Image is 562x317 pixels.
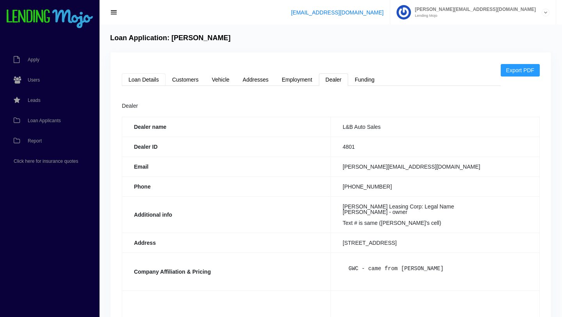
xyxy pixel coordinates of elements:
[28,57,39,62] span: Apply
[291,9,384,16] a: [EMAIL_ADDRESS][DOMAIN_NAME]
[205,73,236,86] a: Vehicle
[331,117,540,137] td: L&B Auto Sales
[122,157,331,176] th: Email
[348,73,381,86] a: Funding
[6,9,94,29] img: logo-small.png
[331,233,540,253] td: [STREET_ADDRESS]
[122,137,331,157] th: Dealer ID
[331,137,540,157] td: 4801
[331,196,540,233] td: [PERSON_NAME] Leasing Corp: Legal Name [PERSON_NAME] - owner Text # is same ([PERSON_NAME]'s cell)
[411,14,536,18] small: Lending Mojo
[122,196,331,233] th: Additional info
[122,253,331,290] th: Company Affiliation & Pricing
[122,233,331,253] th: Address
[331,157,540,176] td: [PERSON_NAME][EMAIL_ADDRESS][DOMAIN_NAME]
[501,64,540,77] a: Export PDF
[319,73,348,86] a: Dealer
[28,139,42,143] span: Report
[122,117,331,137] th: Dealer name
[331,176,540,196] td: [PHONE_NUMBER]
[122,73,165,86] a: Loan Details
[28,98,41,103] span: Leads
[397,5,411,20] img: Profile image
[343,260,528,277] pre: GWC - came from [PERSON_NAME]
[122,176,331,196] th: Phone
[28,78,40,82] span: Users
[411,7,536,12] span: [PERSON_NAME][EMAIL_ADDRESS][DOMAIN_NAME]
[122,102,540,111] div: Dealer
[28,118,61,123] span: Loan Applicants
[275,73,319,86] a: Employment
[110,34,231,43] h4: Loan Application: [PERSON_NAME]
[165,73,205,86] a: Customers
[236,73,275,86] a: Addresses
[14,159,78,164] span: Click here for insurance quotes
